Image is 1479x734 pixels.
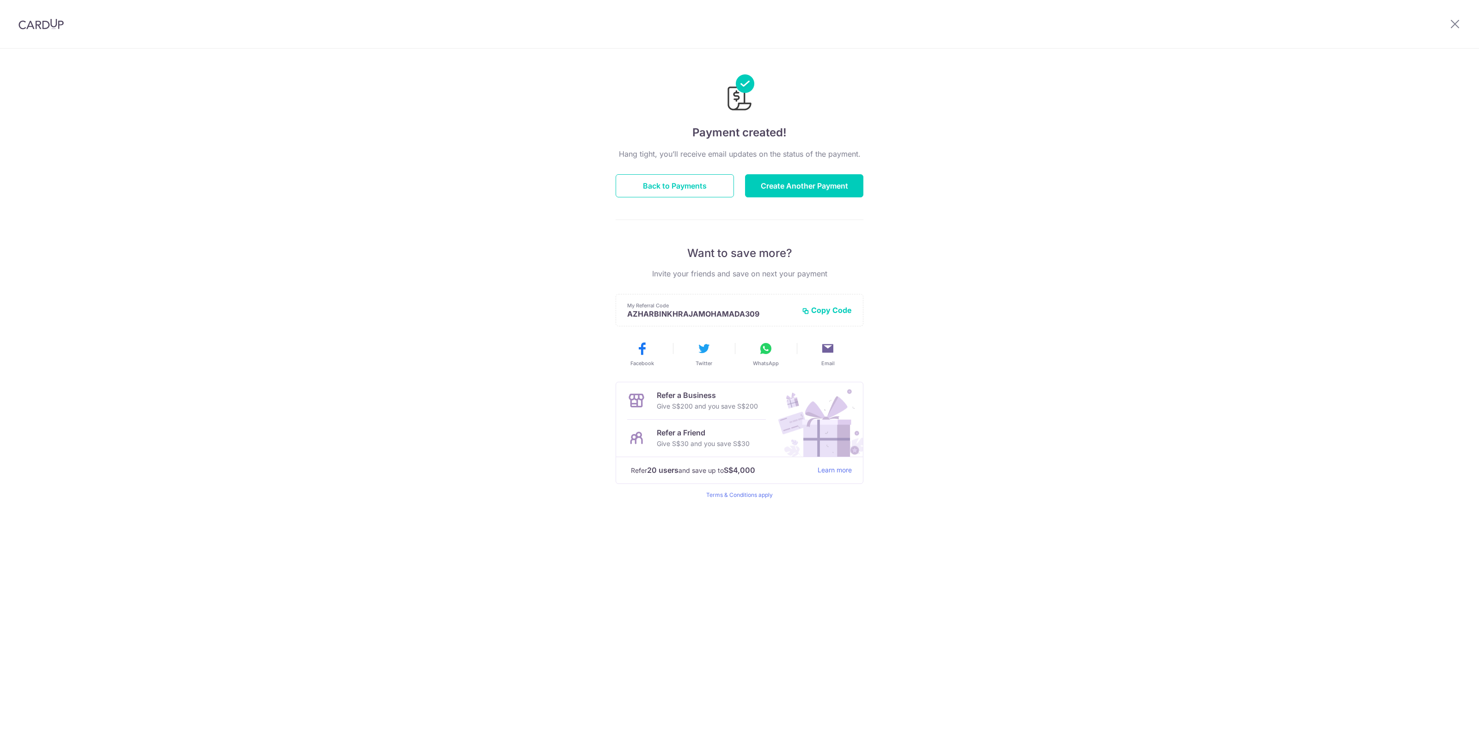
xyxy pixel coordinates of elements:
[725,74,754,113] img: Payments
[802,306,852,315] button: Copy Code
[657,427,750,438] p: Refer a Friend
[616,174,734,197] button: Back to Payments
[657,438,750,449] p: Give S$30 and you save S$30
[770,382,863,457] img: Refer
[630,360,654,367] span: Facebook
[724,465,755,476] strong: S$4,000
[753,360,779,367] span: WhatsApp
[616,124,863,141] h4: Payment created!
[627,302,795,309] p: My Referral Code
[616,268,863,279] p: Invite your friends and save on next your payment
[616,148,863,159] p: Hang tight, you’ll receive email updates on the status of the payment.
[706,491,773,498] a: Terms & Conditions apply
[821,360,835,367] span: Email
[615,341,669,367] button: Facebook
[739,341,793,367] button: WhatsApp
[657,390,758,401] p: Refer a Business
[818,465,852,476] a: Learn more
[616,246,863,261] p: Want to save more?
[631,465,810,476] p: Refer and save up to
[627,309,795,318] p: AZHARBINKHRAJAMOHAMADA309
[801,341,855,367] button: Email
[677,341,731,367] button: Twitter
[647,465,678,476] strong: 20 users
[696,360,712,367] span: Twitter
[18,18,64,30] img: CardUp
[657,401,758,412] p: Give S$200 and you save S$200
[745,174,863,197] button: Create Another Payment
